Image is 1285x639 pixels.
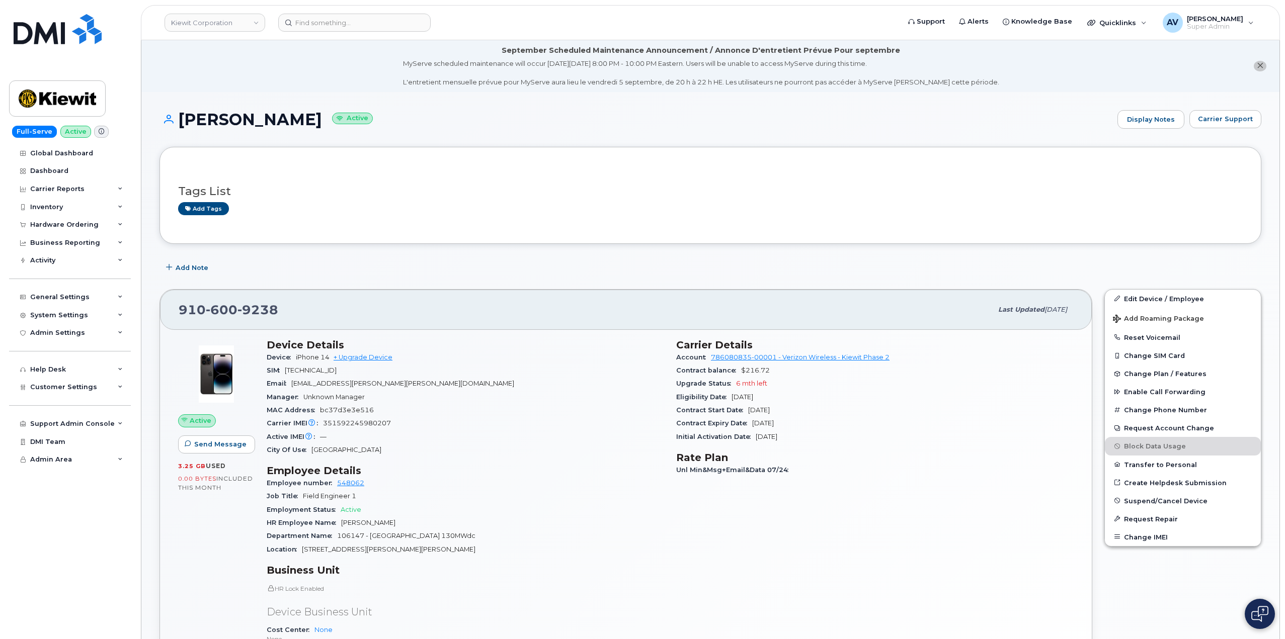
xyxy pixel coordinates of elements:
[267,380,291,387] span: Email
[267,584,664,593] p: HR Lock Enabled
[1254,61,1266,71] button: close notification
[1251,606,1268,622] img: Open chat
[676,367,741,374] span: Contract balance
[267,353,296,361] span: Device
[502,45,900,56] div: September Scheduled Maintenance Announcement / Annonce D'entretient Prévue Pour septembre
[1124,370,1207,378] span: Change Plan / Features
[303,492,356,500] span: Field Engineer 1
[756,433,777,440] span: [DATE]
[194,439,247,449] span: Send Message
[178,475,216,482] span: 0.00 Bytes
[267,626,314,633] span: Cost Center
[159,111,1112,128] h1: [PERSON_NAME]
[267,339,664,351] h3: Device Details
[676,353,711,361] span: Account
[206,462,226,470] span: used
[676,433,756,440] span: Initial Activation Date
[267,419,323,427] span: Carrier IMEI
[179,302,278,317] span: 910
[320,433,327,440] span: —
[206,302,237,317] span: 600
[267,564,664,576] h3: Business Unit
[1198,114,1253,124] span: Carrier Support
[267,479,337,487] span: Employee number
[1124,497,1208,504] span: Suspend/Cancel Device
[178,463,206,470] span: 3.25 GB
[1105,383,1261,401] button: Enable Call Forwarding
[267,519,341,526] span: HR Employee Name
[1105,346,1261,364] button: Change SIM Card
[267,605,664,619] p: Device Business Unit
[190,416,211,425] span: Active
[176,263,208,272] span: Add Note
[267,506,341,513] span: Employment Status
[741,367,770,374] span: $216.72
[1045,306,1067,313] span: [DATE]
[998,306,1045,313] span: Last updated
[1117,110,1184,129] a: Display Notes
[1105,364,1261,383] button: Change Plan / Features
[159,259,217,277] button: Add Note
[291,380,514,387] span: [EMAIL_ADDRESS][PERSON_NAME][PERSON_NAME][DOMAIN_NAME]
[178,475,253,491] span: included this month
[1105,437,1261,455] button: Block Data Usage
[341,519,395,526] span: [PERSON_NAME]
[403,59,999,87] div: MyServe scheduled maintenance will occur [DATE][DATE] 8:00 PM - 10:00 PM Eastern. Users will be u...
[302,545,475,553] span: [STREET_ADDRESS][PERSON_NAME][PERSON_NAME]
[267,545,302,553] span: Location
[267,492,303,500] span: Job Title
[303,393,365,401] span: Unknown Manager
[334,353,392,361] a: + Upgrade Device
[178,202,229,215] a: Add tags
[178,435,255,453] button: Send Message
[676,380,736,387] span: Upgrade Status
[320,406,374,414] span: bc37d3e3e516
[1105,401,1261,419] button: Change Phone Number
[1105,290,1261,308] a: Edit Device / Employee
[1189,110,1261,128] button: Carrier Support
[1105,528,1261,546] button: Change IMEI
[296,353,330,361] span: iPhone 14
[1113,315,1204,324] span: Add Roaming Package
[748,406,770,414] span: [DATE]
[1105,510,1261,528] button: Request Repair
[676,466,793,474] span: Unl Min&Msg+Email&Data 07/24
[178,185,1243,198] h3: Tags List
[676,419,752,427] span: Contract Expiry Date
[676,393,732,401] span: Eligibility Date
[267,393,303,401] span: Manager
[314,626,333,633] a: None
[337,532,475,539] span: 106147 - [GEOGRAPHIC_DATA] 130MWdc
[311,446,381,453] span: [GEOGRAPHIC_DATA]
[267,433,320,440] span: Active IMEI
[337,479,364,487] a: 548062
[237,302,278,317] span: 9238
[711,353,890,361] a: 786080835-00001 - Verizon Wireless - Kiewit Phase 2
[341,506,361,513] span: Active
[1105,455,1261,474] button: Transfer to Personal
[752,419,774,427] span: [DATE]
[736,380,767,387] span: 6 mth left
[285,367,337,374] span: [TECHNICAL_ID]
[1105,492,1261,510] button: Suspend/Cancel Device
[1105,474,1261,492] a: Create Helpdesk Submission
[676,451,1074,464] h3: Rate Plan
[1124,388,1206,396] span: Enable Call Forwarding
[323,419,391,427] span: 351592245980207
[267,532,337,539] span: Department Name
[267,465,664,477] h3: Employee Details
[1105,328,1261,346] button: Reset Voicemail
[332,113,373,124] small: Active
[676,339,1074,351] h3: Carrier Details
[267,367,285,374] span: SIM
[267,446,311,453] span: City Of Use
[676,406,748,414] span: Contract Start Date
[186,344,247,404] img: image20231002-3703462-njx0qo.jpeg
[732,393,753,401] span: [DATE]
[1105,308,1261,328] button: Add Roaming Package
[267,406,320,414] span: MAC Address
[1105,419,1261,437] button: Request Account Change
